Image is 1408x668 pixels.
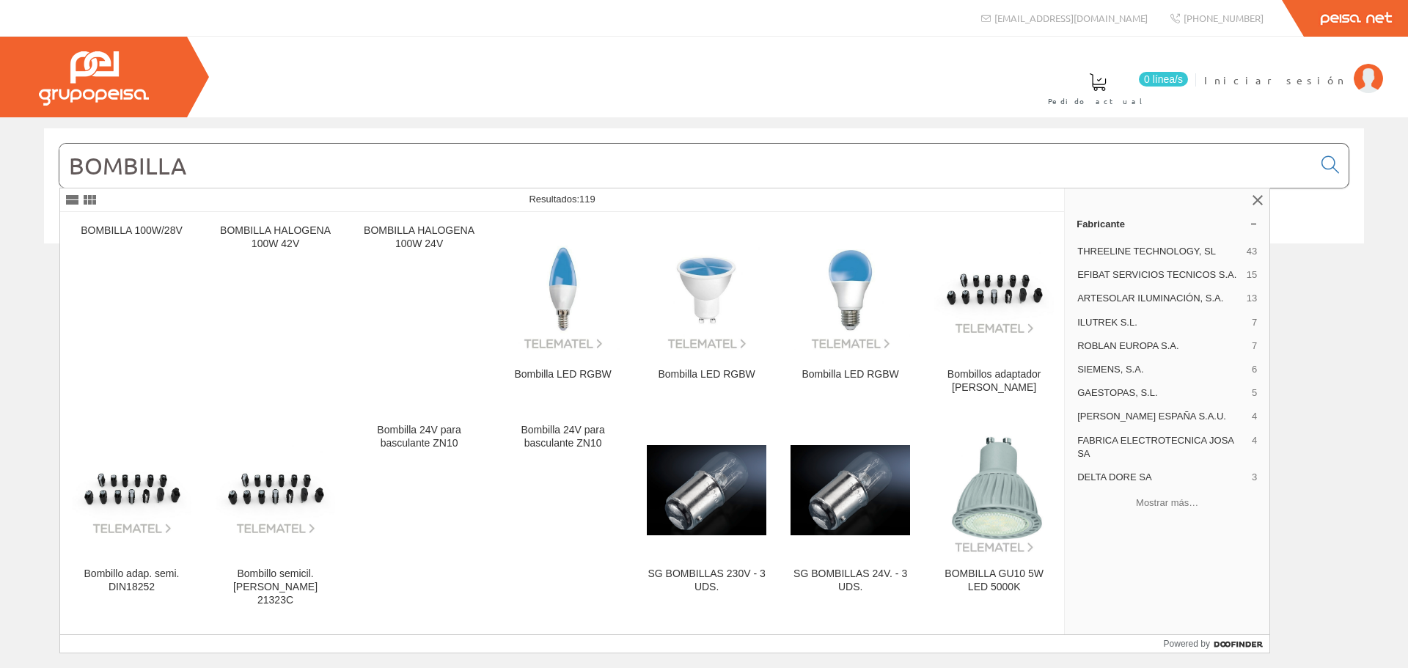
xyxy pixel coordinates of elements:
[779,213,922,411] a: Bombilla LED RGBW Bombilla LED RGBW
[1247,292,1257,305] span: 13
[934,426,1054,554] img: BOMBILLA GU10 5W LED 5000K
[503,424,623,450] div: Bombilla 24V para basculante ZN10
[1252,316,1257,329] span: 7
[503,230,623,350] img: Bombilla LED RGBW
[923,213,1066,411] a: Bombillos adaptador Assa Abloy Bombillos adaptador [PERSON_NAME]
[1065,212,1269,235] a: Fabricante
[1204,73,1346,87] span: Iniciar sesión
[1164,637,1210,650] span: Powered by
[72,445,191,535] img: Bombillo adap. semi. DIN18252
[1139,72,1188,87] span: 0 línea/s
[216,445,335,535] img: Bombillo semicil. Ronis 21323C
[59,144,1313,188] input: Buscar...
[1252,386,1257,400] span: 5
[216,224,335,251] div: BOMBILLA HALOGENA 100W 42V
[647,230,766,350] img: Bombilla LED RGBW
[359,424,479,450] div: Bombilla 24V para basculante ZN10
[359,224,479,251] div: BOMBILLA HALOGENA 100W 24V
[44,262,1364,274] div: © Grupo Peisa
[1247,268,1257,282] span: 15
[348,213,491,411] a: BOMBILLA HALOGENA 100W 24V
[934,368,1054,394] div: Bombillos adaptador [PERSON_NAME]
[1077,292,1241,305] span: ARTESOLAR ILUMINACIÓN, S.A.
[791,445,910,535] img: SG BOMBILLAS 24V. - 3 UDS.
[1071,491,1264,515] button: Mostrar más…
[1252,363,1257,376] span: 6
[1077,245,1241,258] span: THREELINE TECHNOLOGY, SL
[503,368,623,381] div: Bombilla LED RGBW
[994,12,1148,24] span: [EMAIL_ADDRESS][DOMAIN_NAME]
[1252,434,1257,460] span: 4
[1077,434,1246,460] span: FABRICA ELECTROTECNICA JOSA SA
[934,246,1054,335] img: Bombillos adaptador Assa Abloy
[1077,471,1246,484] span: DELTA DORE SA
[1077,268,1241,282] span: EFIBAT SERVICIOS TECNICOS S.A.
[1252,410,1257,423] span: 4
[1164,635,1270,653] a: Powered by
[635,213,778,411] a: Bombilla LED RGBW Bombilla LED RGBW
[1247,245,1257,258] span: 43
[791,368,910,381] div: Bombilla LED RGBW
[791,230,910,350] img: Bombilla LED RGBW
[791,568,910,594] div: SG BOMBILLAS 24V. - 3 UDS.
[39,51,149,106] img: Grupo Peisa
[579,194,595,205] span: 119
[204,412,347,624] a: Bombillo semicil. Ronis 21323C Bombillo semicil. [PERSON_NAME] 21323C
[647,568,766,594] div: SG BOMBILLAS 230V - 3 UDS.
[923,412,1066,624] a: BOMBILLA GU10 5W LED 5000K BOMBILLA GU10 5W LED 5000K
[204,213,347,411] a: BOMBILLA HALOGENA 100W 42V
[529,194,595,205] span: Resultados:
[1204,61,1383,75] a: Iniciar sesión
[1048,94,1148,109] span: Pedido actual
[647,368,766,381] div: Bombilla LED RGBW
[491,412,634,624] a: Bombilla 24V para basculante ZN10
[647,445,766,535] img: SG BOMBILLAS 230V - 3 UDS.
[1252,471,1257,484] span: 3
[216,568,335,607] div: Bombillo semicil. [PERSON_NAME] 21323C
[60,412,203,624] a: Bombillo adap. semi. DIN18252 Bombillo adap. semi. DIN18252
[60,213,203,411] a: BOMBILLA 100W/28V
[1184,12,1264,24] span: [PHONE_NUMBER]
[1077,386,1246,400] span: GAESTOPAS, S.L.
[491,213,634,411] a: Bombilla LED RGBW Bombilla LED RGBW
[1077,339,1246,353] span: ROBLAN EUROPA S.A.
[1077,363,1246,376] span: SIEMENS, S.A.
[72,568,191,594] div: Bombillo adap. semi. DIN18252
[72,224,191,238] div: BOMBILLA 100W/28V
[779,412,922,624] a: SG BOMBILLAS 24V. - 3 UDS. SG BOMBILLAS 24V. - 3 UDS.
[1077,410,1246,423] span: [PERSON_NAME] ESPAÑA S.A.U.
[1252,339,1257,353] span: 7
[1077,316,1246,329] span: ILUTREK S.L.
[348,412,491,624] a: Bombilla 24V para basculante ZN10
[934,568,1054,594] div: BOMBILLA GU10 5W LED 5000K
[635,412,778,624] a: SG BOMBILLAS 230V - 3 UDS. SG BOMBILLAS 230V - 3 UDS.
